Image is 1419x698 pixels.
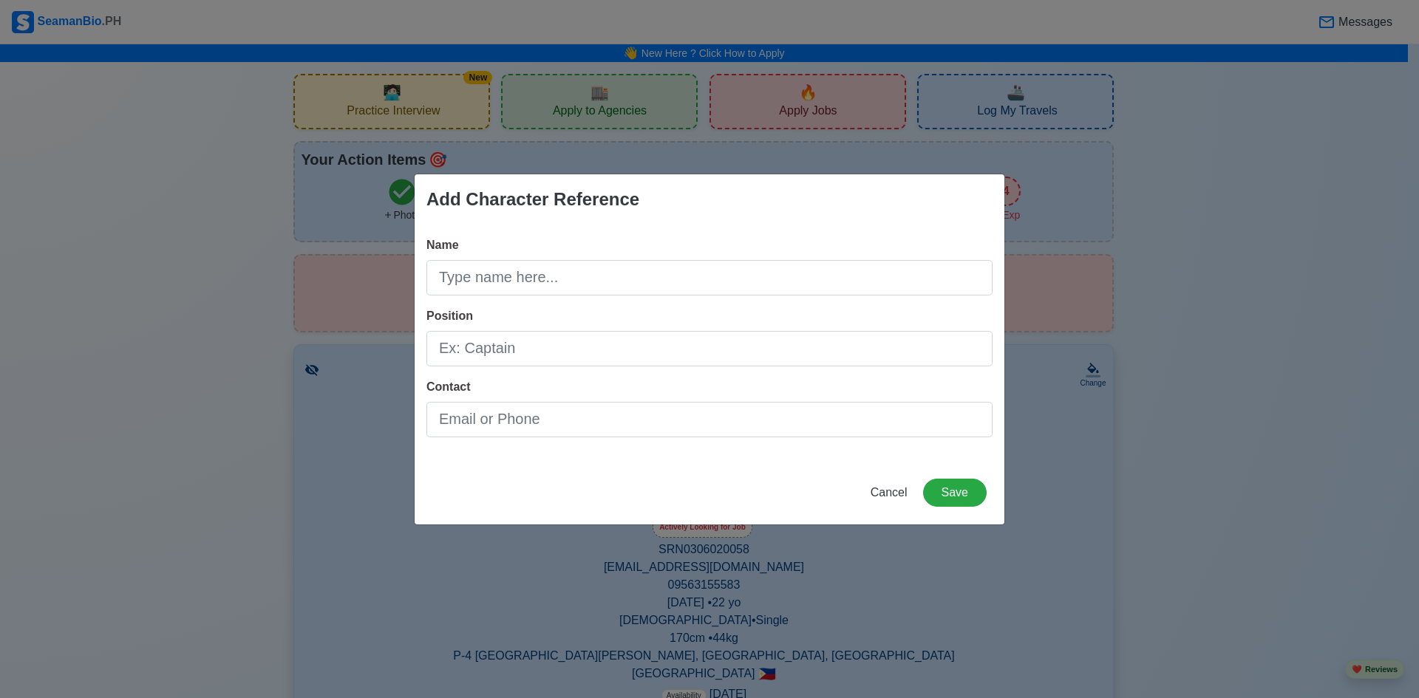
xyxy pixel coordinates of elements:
[426,239,459,251] span: Name
[426,260,993,295] input: Type name here...
[871,486,908,499] span: Cancel
[923,479,987,507] button: Save
[426,186,639,213] div: Add Character Reference
[426,402,993,437] input: Email or Phone
[426,331,993,366] input: Ex: Captain
[426,380,471,393] span: Contact
[426,309,473,322] span: Position
[861,479,917,507] button: Cancel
